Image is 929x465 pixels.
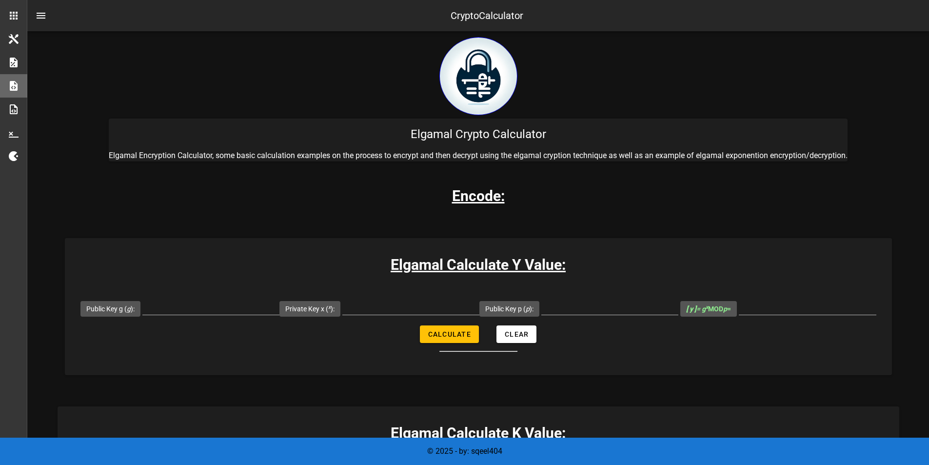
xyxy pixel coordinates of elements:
h3: Elgamal Calculate K Value: [58,422,899,444]
a: home [439,108,517,117]
i: = g [686,305,708,313]
label: Public Key p ( ): [485,304,534,314]
sup: x [328,304,331,310]
button: Calculate [420,325,479,343]
button: nav-menu-toggle [29,4,53,27]
h3: Elgamal Calculate Y Value: [65,254,892,276]
button: Clear [496,325,536,343]
img: encryption logo [439,37,517,115]
sup: x [706,304,708,310]
p: Elgamal Encryption Calculator, some basic calculation examples on the process to encrypt and then... [109,150,848,162]
div: CryptoCalculator [451,8,523,23]
h3: Encode: [452,185,505,207]
span: Clear [504,330,529,338]
label: Private Key x ( ): [285,304,335,314]
i: p [526,305,530,313]
span: MOD = [686,305,731,313]
span: Calculate [428,330,471,338]
div: Elgamal Crypto Calculator [109,119,848,150]
i: p [723,305,727,313]
span: © 2025 - by: sqeel404 [427,446,502,456]
b: [ y ] [686,305,696,313]
i: g [127,305,131,313]
label: Public Key g ( ): [86,304,135,314]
